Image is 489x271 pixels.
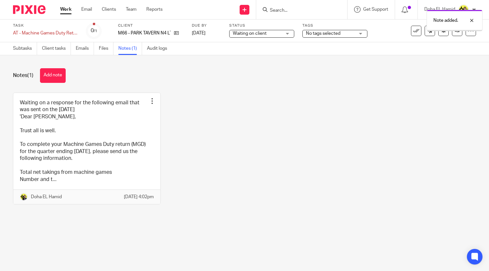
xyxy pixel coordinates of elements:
[91,27,97,34] div: 0
[31,194,62,200] p: Doha EL Hamid
[229,23,294,28] label: Status
[13,5,46,14] img: Pixie
[102,6,116,13] a: Clients
[13,30,78,36] div: AT - Machine Games Duty Return
[118,23,184,28] label: Client
[192,31,205,35] span: [DATE]
[13,72,33,79] h1: Notes
[99,42,113,55] a: Files
[146,6,163,13] a: Reports
[306,31,340,36] span: No tags selected
[27,73,33,78] span: (1)
[81,6,92,13] a: Email
[13,23,78,28] label: Task
[147,42,172,55] a: Audit logs
[124,194,154,200] p: [DATE] 4:02pm
[42,42,71,55] a: Client tasks
[118,42,142,55] a: Notes (1)
[233,31,267,36] span: Waiting on client
[458,5,469,15] img: Doha-Starbridge.jpg
[192,23,221,28] label: Due by
[433,17,458,24] p: Note added.
[40,68,66,83] button: Add note
[13,42,37,55] a: Subtasks
[94,29,97,33] small: /1
[76,42,94,55] a: Emails
[20,193,28,201] img: Doha-Starbridge.jpg
[60,6,72,13] a: Work
[118,30,171,36] p: M66 - PARK TAVERN N4 LTD
[126,6,137,13] a: Team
